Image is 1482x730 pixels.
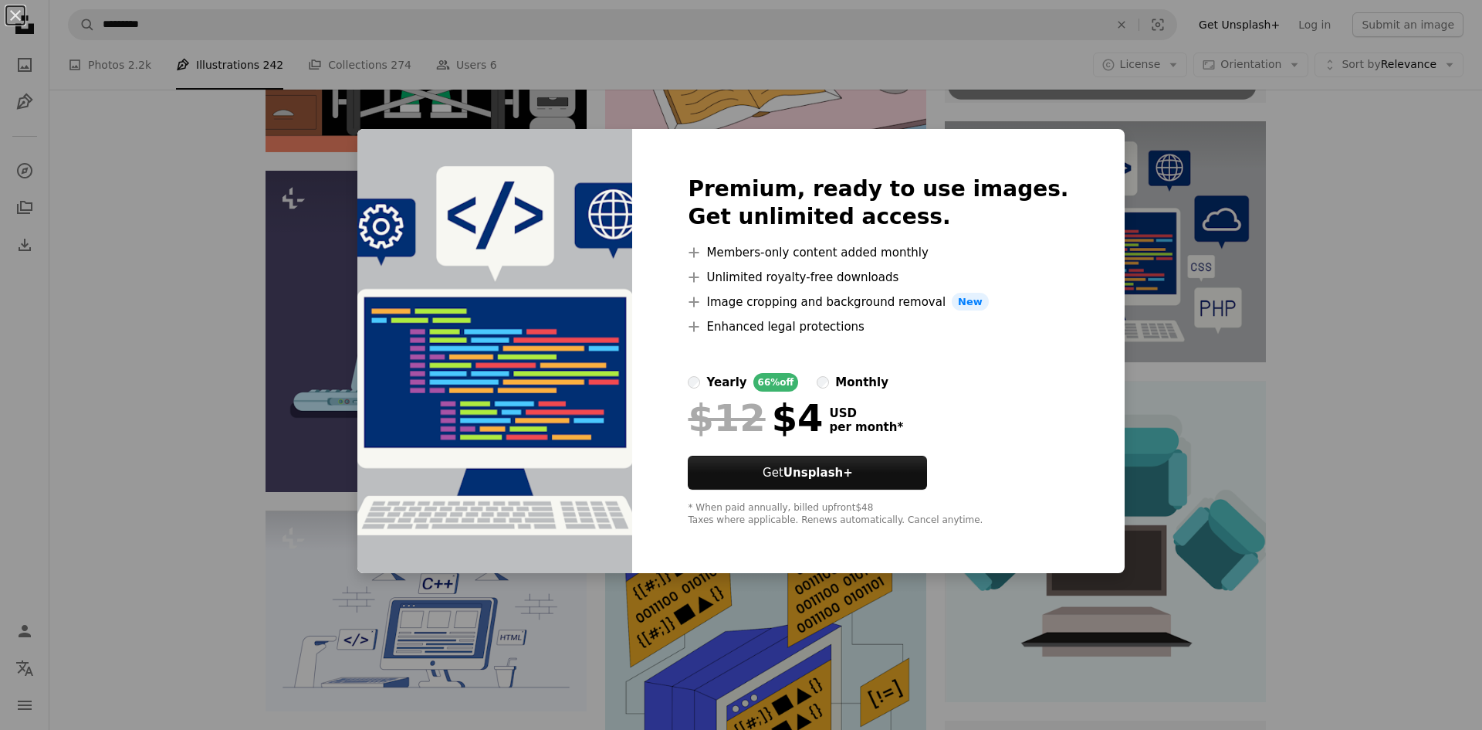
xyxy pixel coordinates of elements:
input: monthly [817,376,829,389]
li: Image cropping and background removal [688,293,1068,311]
div: 66% off [753,373,799,392]
strong: Unsplash+ [783,466,853,480]
div: monthly [835,373,888,392]
span: USD [829,406,903,420]
li: Enhanced legal protections [688,317,1068,336]
div: yearly [706,373,746,392]
h2: Premium, ready to use images. Get unlimited access. [688,175,1068,231]
input: yearly66%off [688,376,700,389]
span: New [952,293,989,311]
div: * When paid annually, billed upfront $48 Taxes where applicable. Renews automatically. Cancel any... [688,502,1068,527]
div: $4 [688,398,823,438]
li: Members-only content added monthly [688,243,1068,262]
li: Unlimited royalty-free downloads [688,268,1068,287]
span: per month * [829,420,903,434]
img: premium_vector-1734528979745-eaa10d557eed [357,129,632,574]
button: GetUnsplash+ [688,456,927,490]
span: $12 [688,398,765,438]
